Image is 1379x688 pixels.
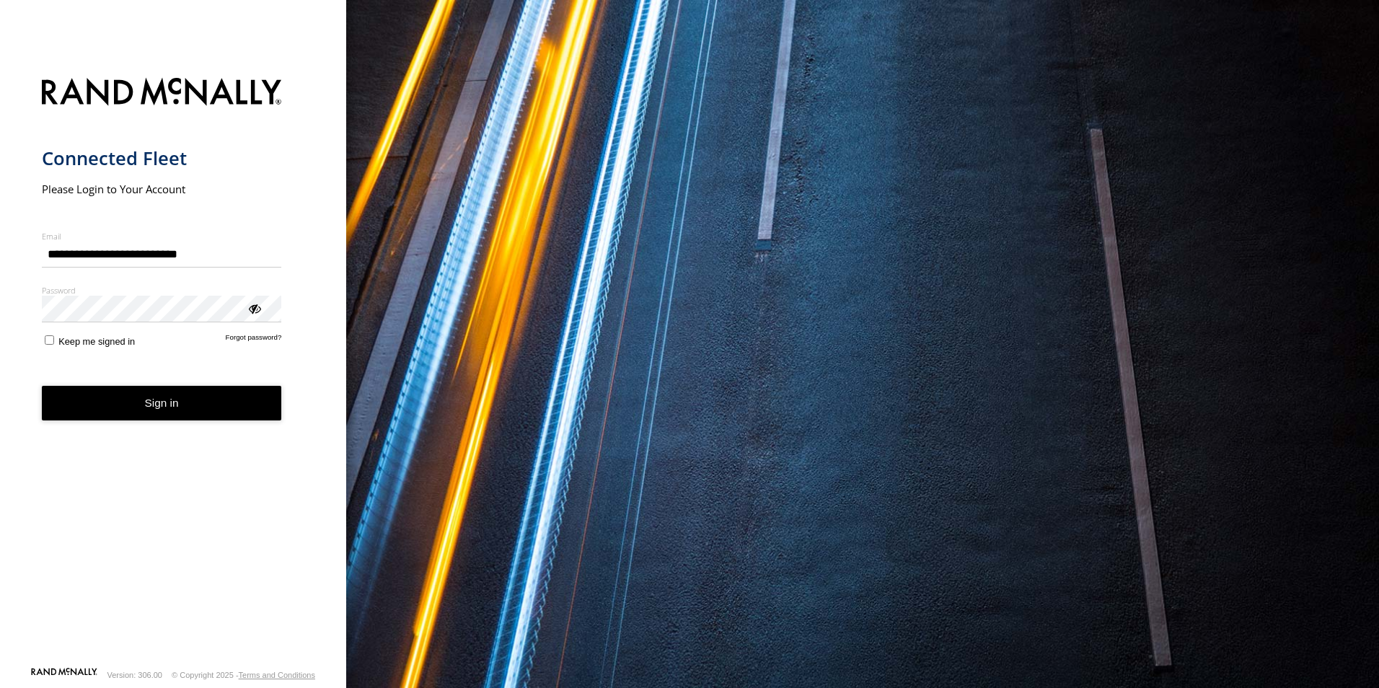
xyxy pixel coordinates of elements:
h1: Connected Fleet [42,146,282,170]
a: Forgot password? [226,333,282,347]
label: Password [42,285,282,296]
div: © Copyright 2025 - [172,671,315,679]
label: Email [42,231,282,242]
div: ViewPassword [247,301,261,315]
form: main [42,69,305,666]
div: Version: 306.00 [107,671,162,679]
img: Rand McNally [42,75,282,112]
a: Terms and Conditions [239,671,315,679]
span: Keep me signed in [58,336,135,347]
a: Visit our Website [31,668,97,682]
input: Keep me signed in [45,335,54,345]
h2: Please Login to Your Account [42,182,282,196]
button: Sign in [42,386,282,421]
